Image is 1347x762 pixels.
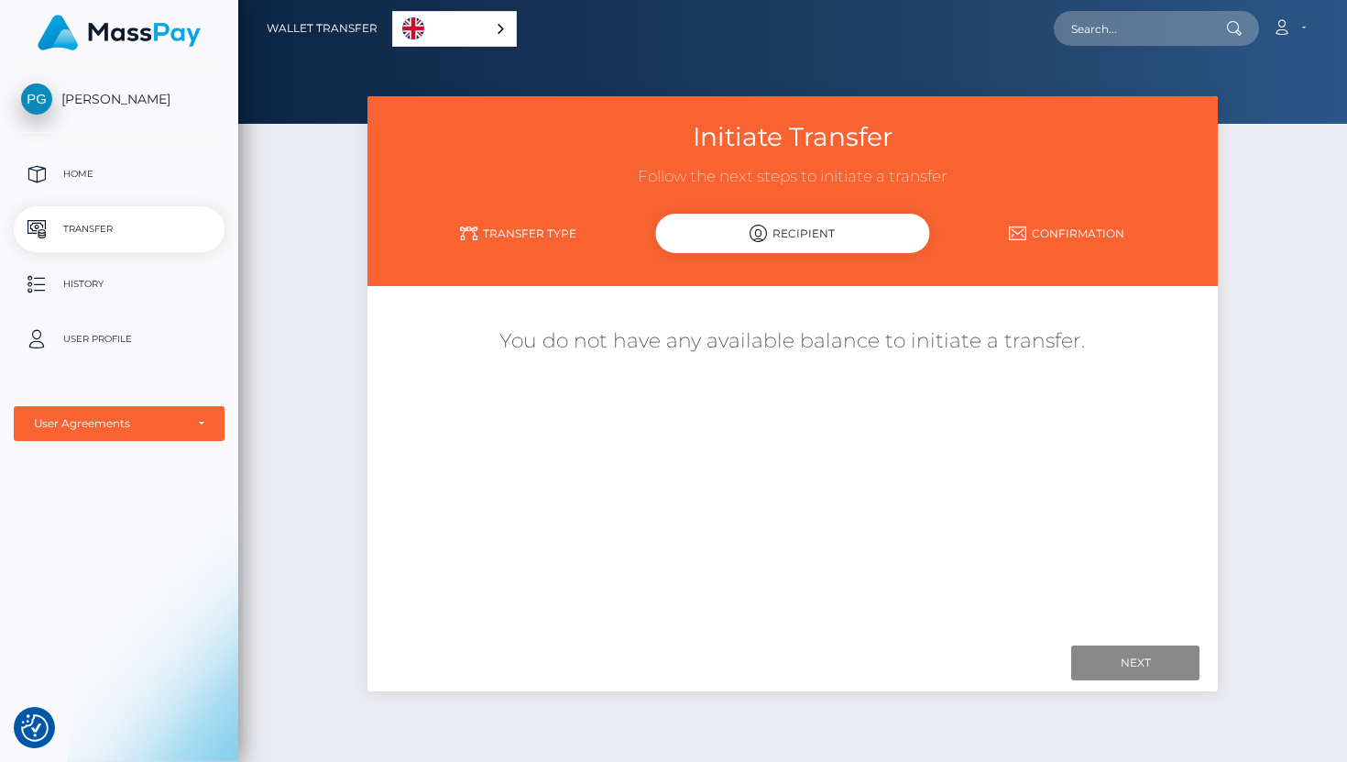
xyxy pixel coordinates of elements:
[393,12,516,46] a: English
[14,261,224,307] a: History
[381,327,1204,356] h5: You do not have any available balance to initiate a transfer.
[14,206,224,252] a: Transfer
[14,151,224,197] a: Home
[21,215,217,243] p: Transfer
[21,714,49,742] img: Revisit consent button
[38,15,201,50] img: MassPay
[21,271,217,298] p: History
[381,217,655,249] a: Transfer Type
[21,160,217,188] p: Home
[1071,646,1199,680] input: Next
[34,416,184,431] div: User Agreements
[381,119,1204,155] h3: Initiate Transfer
[267,9,378,48] a: Wallet Transfer
[14,406,224,441] button: User Agreements
[14,316,224,362] a: User Profile
[14,91,224,107] span: [PERSON_NAME]
[21,714,49,742] button: Consent Preferences
[392,11,517,47] aside: Language selected: English
[381,166,1204,188] h3: Follow the next steps to initiate a transfer
[655,214,929,253] div: Recipient
[21,326,217,353] p: User Profile
[930,217,1204,249] a: Confirmation
[1054,11,1226,46] input: Search...
[392,11,517,47] div: Language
